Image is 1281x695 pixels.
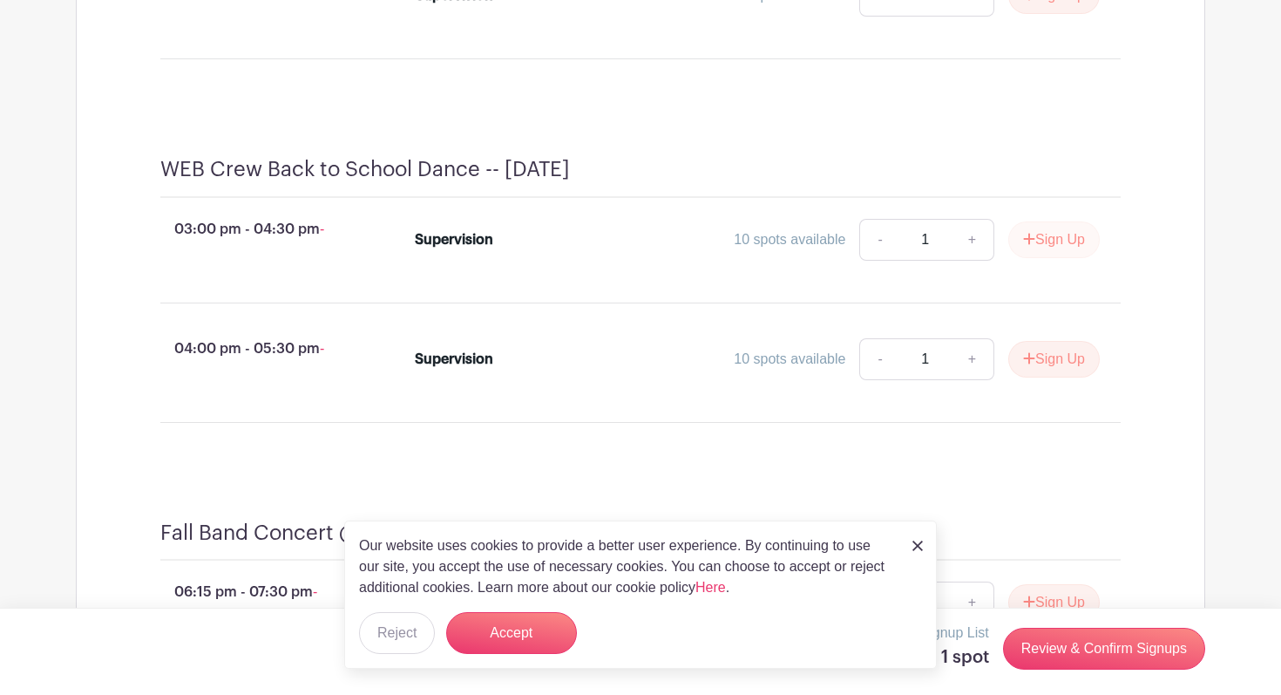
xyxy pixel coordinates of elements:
a: + [951,582,994,623]
p: 04:00 pm - 05:30 pm [132,331,387,366]
a: Here [695,580,726,595]
p: Our website uses cookies to provide a better user experience. By continuing to use our site, you ... [359,535,894,598]
a: Review & Confirm Signups [1003,628,1205,670]
h4: WEB Crew Back to School Dance -- [DATE] [160,157,570,182]
div: 10 spots available [734,229,845,250]
a: - [859,338,899,380]
button: Accept [446,612,577,654]
a: + [951,219,994,261]
button: Reject [359,612,435,654]
div: Supervision [415,229,493,250]
button: Sign Up [1008,221,1100,258]
h5: 1 spot [920,647,989,668]
img: close_button-5f87c8562297e5c2d7936805f587ecaba9071eb48480494691a3f1689db116b3.svg [912,541,923,551]
span: - [320,341,324,356]
div: Supervision [415,349,493,370]
button: Sign Up [1008,341,1100,378]
div: 10 spots available [734,349,845,370]
a: - [859,219,899,261]
p: 03:00 pm - 04:30 pm [132,212,387,247]
h4: Fall Band Concert @ RLHS -- [DATE] [160,521,506,546]
span: - [313,584,317,599]
button: Sign Up [1008,584,1100,621]
p: Signup List [920,623,989,644]
p: 06:15 pm - 07:30 pm [132,575,387,610]
span: - [320,221,324,236]
a: + [951,338,994,380]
